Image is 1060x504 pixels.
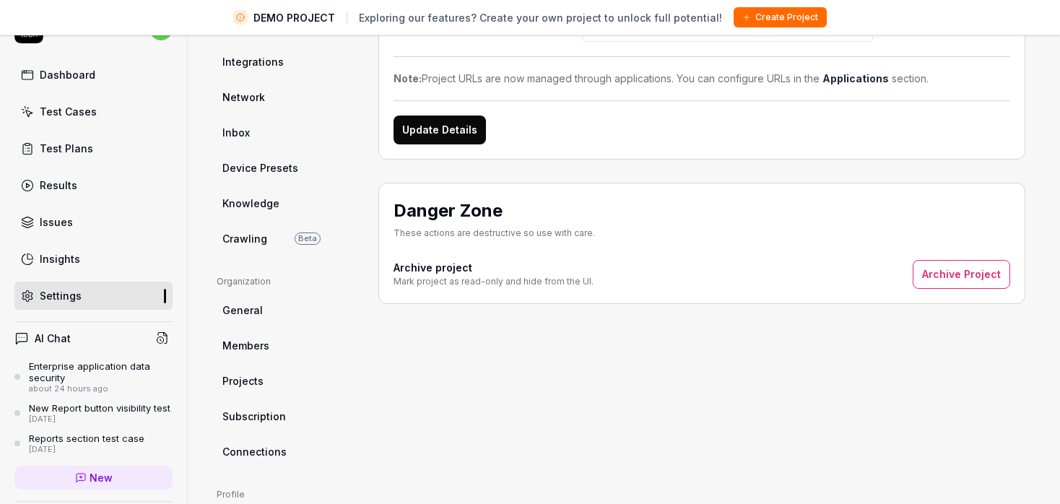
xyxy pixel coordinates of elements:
a: New Report button visibility test[DATE] [14,402,173,424]
div: [DATE] [29,414,170,425]
h2: Danger Zone [394,198,595,224]
span: Inbox [222,125,250,140]
span: Beta [295,233,321,245]
span: Members [222,338,269,353]
a: Insights [14,245,173,273]
div: Settings [40,288,82,303]
div: Enterprise application data security [29,360,173,384]
span: Crawling [222,231,267,246]
div: Dashboard [40,67,95,82]
a: Network [217,84,355,110]
strong: Note: [394,72,422,84]
div: Test Plans [40,141,93,156]
a: Reports section test case[DATE] [14,433,173,454]
div: Reports section test case [29,433,144,444]
a: Test Cases [14,97,173,126]
div: Issues [40,214,73,230]
a: Issues [14,208,173,236]
a: Knowledge [217,190,355,217]
span: Network [222,90,265,105]
div: Mark project as read-only and hide from the UI. [394,275,594,288]
h4: Archive project [394,260,594,275]
button: Create Project [734,7,827,27]
div: about 24 hours ago [29,384,173,394]
span: Subscription [222,409,286,424]
a: Integrations [217,48,355,75]
span: DEMO PROJECT [253,10,335,25]
a: Members [217,332,355,359]
a: General [217,297,355,323]
a: Projects [217,368,355,394]
span: Knowledge [222,196,279,211]
a: Connections [217,438,355,465]
button: Update Details [394,116,486,144]
a: Subscription [217,403,355,430]
a: Test Plans [14,134,173,162]
div: Results [40,178,77,193]
button: Archive Project [913,260,1010,289]
a: CrawlingBeta [217,225,355,252]
div: These actions are destructive so use with care. [394,227,595,240]
a: Results [14,171,173,199]
span: Projects [222,373,264,388]
a: New [14,466,173,490]
div: New Report button visibility test [29,402,170,414]
div: [DATE] [29,445,144,455]
a: Dashboard [14,61,173,89]
div: Project URLs are now managed through applications. You can configure URLs in the section. [394,71,1010,86]
h4: AI Chat [35,331,71,346]
a: Device Presets [217,155,355,181]
span: Exploring our features? Create your own project to unlock full potential! [359,10,722,25]
div: Organization [217,275,355,288]
a: Applications [822,72,889,84]
a: Enterprise application data securityabout 24 hours ago [14,360,173,394]
span: Integrations [222,54,284,69]
a: Settings [14,282,173,310]
span: General [222,303,263,318]
span: Connections [222,444,287,459]
div: Profile [217,488,355,501]
a: Inbox [217,119,355,146]
span: New [90,470,113,485]
div: Test Cases [40,104,97,119]
div: Insights [40,251,80,266]
span: Device Presets [222,160,298,175]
